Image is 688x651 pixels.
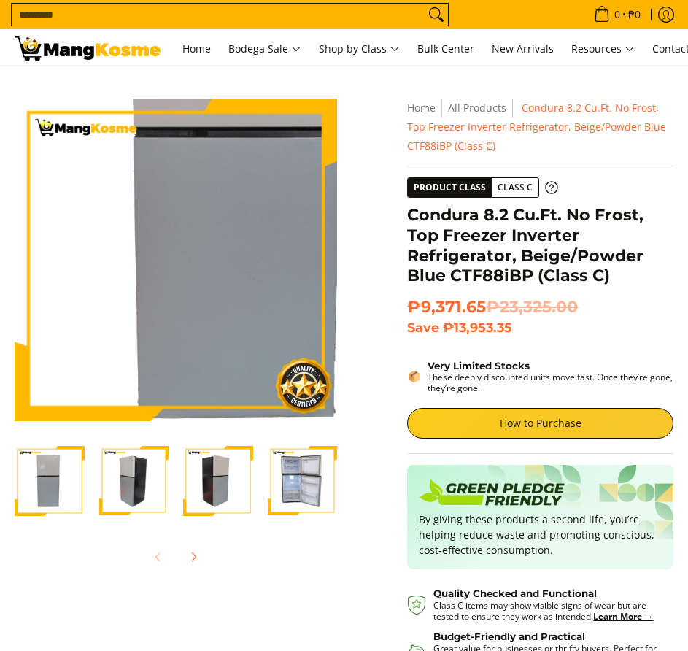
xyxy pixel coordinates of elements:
a: New Arrivals [484,29,561,69]
span: ₱13,953.35 [443,320,512,335]
a: Product Class Class C [407,177,558,198]
span: Shop by Class [319,40,400,58]
span: ₱0 [626,9,643,20]
a: Home [407,101,436,115]
span: New Arrivals [492,42,554,55]
img: Condura 8.2 Cu.Ft. No Frost, Top Freezer Inverter Refrigerator, Beige/Powder Blue CTF88iBP (Class C) [15,99,337,421]
a: Learn More → [593,610,653,623]
p: These deeply discounted units move fast. Once they’re gone, they’re gone. [428,371,673,393]
button: Search [425,4,448,26]
p: By giving these products a second life, you’re helping reduce waste and promoting conscious, cost... [419,512,662,558]
span: ₱9,371.65 [407,297,578,317]
a: All Products [448,101,506,115]
img: Condura 8.2 Cu.Ft. No Frost, Top Freezer Inverter Refrigerator, Beige/Powder Blue CTF88iBP (Class... [183,446,253,516]
a: Home [175,29,218,69]
a: How to Purchase [407,408,673,439]
span: Resources [571,40,635,58]
span: Home [182,42,211,55]
a: Resources [564,29,642,69]
button: Next [177,541,209,573]
img: Condura 8.2 Cu.Ft. No Frost, Top Freezer Inverter Refrigerator, Beige/Powder Blue CTF88iBP (Class... [99,446,169,516]
img: Badge sustainability green pledge friendly [419,477,565,512]
span: Product Class [408,178,492,197]
strong: Quality Checked and Functional [433,588,597,599]
span: Bulk Center [417,42,474,55]
img: Condura 8.2 Cu.Ft. No Frost, Top Freezer Inverter Refrigerator, Beige/Powder Blue CTF88iBP (Class... [268,446,338,516]
nav: Breadcrumbs [407,99,673,155]
img: Condura 8.2 Cu.Ft. Be U Ref Beige/Powder Blue (Class C) l Mang Kosme [15,36,161,61]
a: Bulk Center [410,29,482,69]
span: Condura 8.2 Cu.Ft. No Frost, Top Freezer Inverter Refrigerator, Beige/Powder Blue CTF88iBP (Class C) [407,101,666,153]
del: ₱23,325.00 [486,297,578,317]
img: Condura 8.2 Cu.Ft. No Frost, Top Freezer Inverter Refrigerator, Beige/Powder Blue CTF88iBP (Class... [15,446,85,516]
strong: Very Limited Stocks [428,360,530,371]
a: Bodega Sale [221,29,309,69]
span: Class C [492,179,538,197]
span: Bodega Sale [228,40,301,58]
a: Shop by Class [312,29,407,69]
p: Class C items may show visible signs of wear but are tested to ensure they work as intended. [433,600,659,622]
span: • [590,7,645,23]
strong: Budget-Friendly and Practical [433,631,585,642]
span: 0 [612,9,622,20]
span: Save [407,320,439,335]
h1: Condura 8.2 Cu.Ft. No Frost, Top Freezer Inverter Refrigerator, Beige/Powder Blue CTF88iBP (Class C) [407,205,673,286]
